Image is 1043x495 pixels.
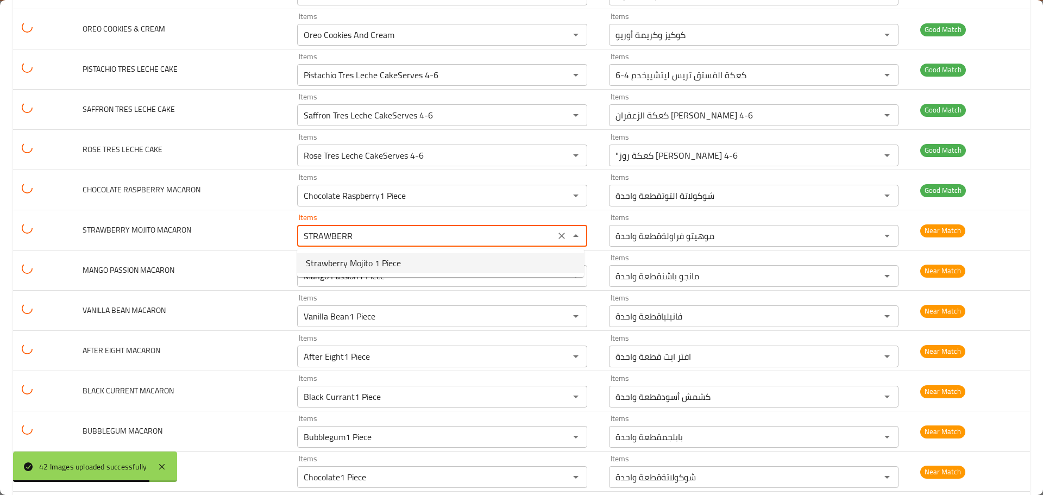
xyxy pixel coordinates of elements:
[879,67,895,83] button: Open
[83,343,160,358] span: AFTER EIGHT MACARON
[879,389,895,404] button: Open
[879,27,895,42] button: Open
[568,148,583,163] button: Open
[920,466,965,478] span: Near Match
[920,224,965,237] span: Near Match
[920,144,966,156] span: Good Match
[568,429,583,444] button: Open
[83,142,162,156] span: ROSE TRES LECHE CAKE
[879,188,895,203] button: Open
[568,27,583,42] button: Open
[920,64,966,76] span: Good Match
[83,263,174,277] span: MANGO PASSION MACARON
[554,228,569,243] button: Clear
[879,469,895,485] button: Open
[920,385,965,398] span: Near Match
[879,228,895,243] button: Open
[568,389,583,404] button: Open
[568,67,583,83] button: Open
[306,256,401,270] span: Strawberry Mojito 1 Piece
[83,303,166,317] span: VANILLA BEAN MACARON
[879,429,895,444] button: Open
[83,424,162,438] span: BUBBLEGUM MACARON
[83,102,175,116] span: SAFFRON TRES LECHE CAKE
[568,188,583,203] button: Open
[920,184,966,197] span: Good Match
[879,108,895,123] button: Open
[568,309,583,324] button: Open
[879,309,895,324] button: Open
[83,62,178,76] span: PISTACHIO TRES LECHE CAKE
[83,223,191,237] span: STRAWBERRY MOJITO MACARON
[920,23,966,36] span: Good Match
[920,104,966,116] span: Good Match
[83,183,200,197] span: CHOCOLATE RASPBERRY MACARON
[83,22,165,36] span: OREO COOKIES & CREAM
[83,384,174,398] span: BLACK CURRENT MACARON
[920,425,965,438] span: Near Match
[879,349,895,364] button: Open
[920,265,965,277] span: Near Match
[879,148,895,163] button: Open
[920,345,965,358] span: Near Match
[568,349,583,364] button: Open
[568,108,583,123] button: Open
[879,268,895,284] button: Open
[39,461,147,473] div: 42 Images uploaded successfully
[568,469,583,485] button: Open
[568,228,583,243] button: Close
[920,305,965,317] span: Near Match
